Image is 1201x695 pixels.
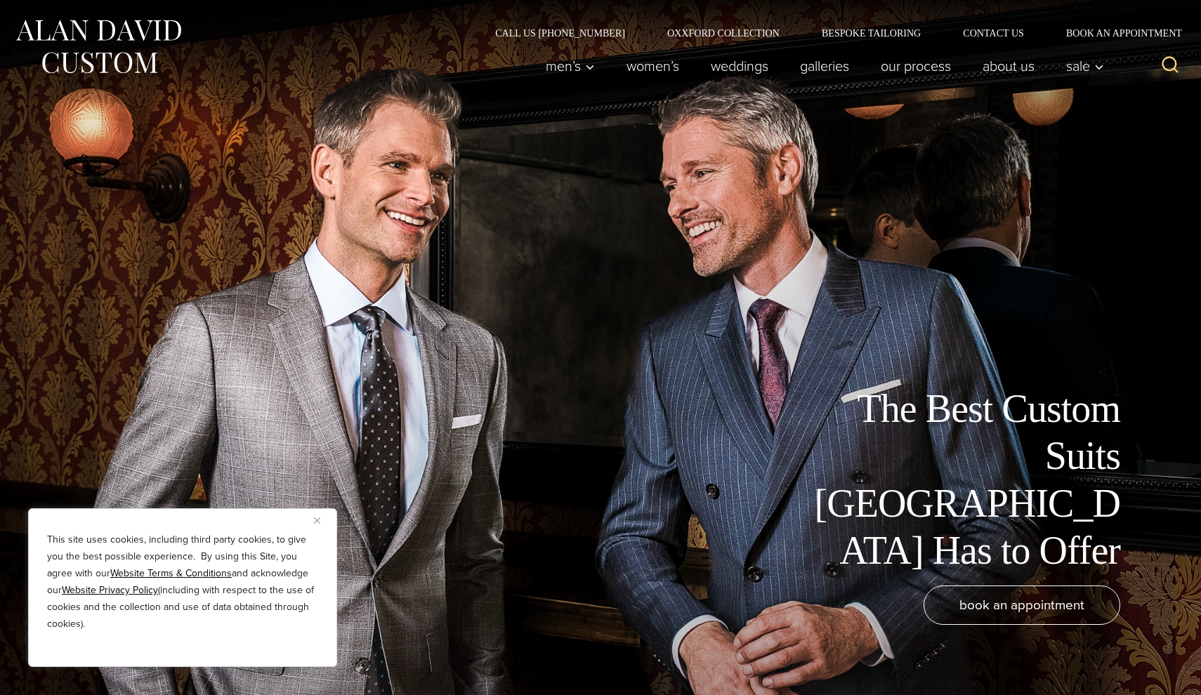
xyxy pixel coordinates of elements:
span: Men’s [546,59,595,73]
a: weddings [695,52,785,80]
a: Our Process [865,52,967,80]
span: Sale [1066,59,1104,73]
p: This site uses cookies, including third party cookies, to give you the best possible experience. ... [47,531,318,633]
a: About Us [967,52,1051,80]
a: Women’s [611,52,695,80]
a: Book an Appointment [1045,28,1187,38]
a: Contact Us [942,28,1045,38]
a: Galleries [785,52,865,80]
a: Website Terms & Conditions [110,566,232,581]
h1: The Best Custom Suits [GEOGRAPHIC_DATA] Has to Offer [804,385,1120,574]
button: View Search Form [1153,49,1187,83]
a: Bespoke Tailoring [801,28,942,38]
a: Oxxford Collection [646,28,801,38]
nav: Secondary Navigation [474,28,1187,38]
a: Website Privacy Policy [62,583,158,597]
a: Call Us [PHONE_NUMBER] [474,28,646,38]
span: book an appointment [959,595,1084,615]
button: Close [314,512,331,529]
img: Alan David Custom [14,15,183,78]
nav: Primary Navigation [530,52,1112,80]
a: book an appointment [924,585,1120,625]
img: Close [314,517,320,524]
